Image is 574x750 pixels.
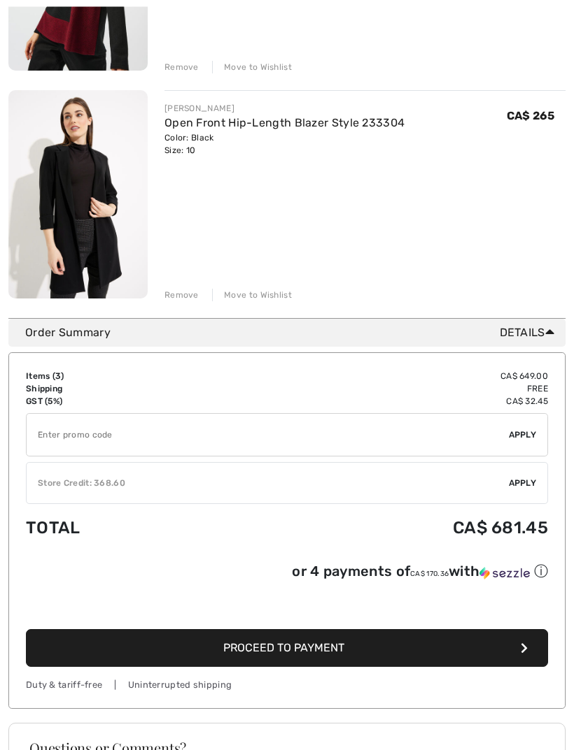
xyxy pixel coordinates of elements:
span: 3 [55,372,61,382]
div: or 4 payments of with [292,563,548,582]
img: Sezzle [479,568,530,580]
input: Promo code [27,414,509,456]
span: Apply [509,477,537,490]
span: CA$ 170.36 [410,570,449,579]
div: Remove [164,289,199,302]
div: [PERSON_NAME] [164,103,405,115]
iframe: PayPal-paypal [26,586,548,625]
img: Open Front Hip-Length Blazer Style 233304 [8,91,148,300]
div: Order Summary [25,325,560,342]
td: GST (5%) [26,396,216,408]
div: Remove [164,62,199,74]
td: Shipping [26,383,216,396]
td: CA$ 681.45 [216,505,548,552]
button: Proceed to Payment [26,630,548,668]
td: CA$ 32.45 [216,396,548,408]
div: Move to Wishlist [212,289,292,302]
td: Free [216,383,548,396]
span: Apply [509,429,537,442]
div: Duty & tariff-free | Uninterrupted shipping [26,679,548,692]
td: Total [26,505,216,552]
td: CA$ 649.00 [216,370,548,383]
div: Store Credit: 368.60 [27,477,509,490]
span: Details [500,325,560,342]
div: Move to Wishlist [212,62,292,74]
span: CA$ 265 [507,110,554,123]
div: or 4 payments ofCA$ 170.36withSezzle Click to learn more about Sezzle [26,563,548,586]
a: Open Front Hip-Length Blazer Style 233304 [164,117,405,130]
span: Proceed to Payment [223,642,344,655]
td: Items ( ) [26,370,216,383]
div: Color: Black Size: 10 [164,132,405,157]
